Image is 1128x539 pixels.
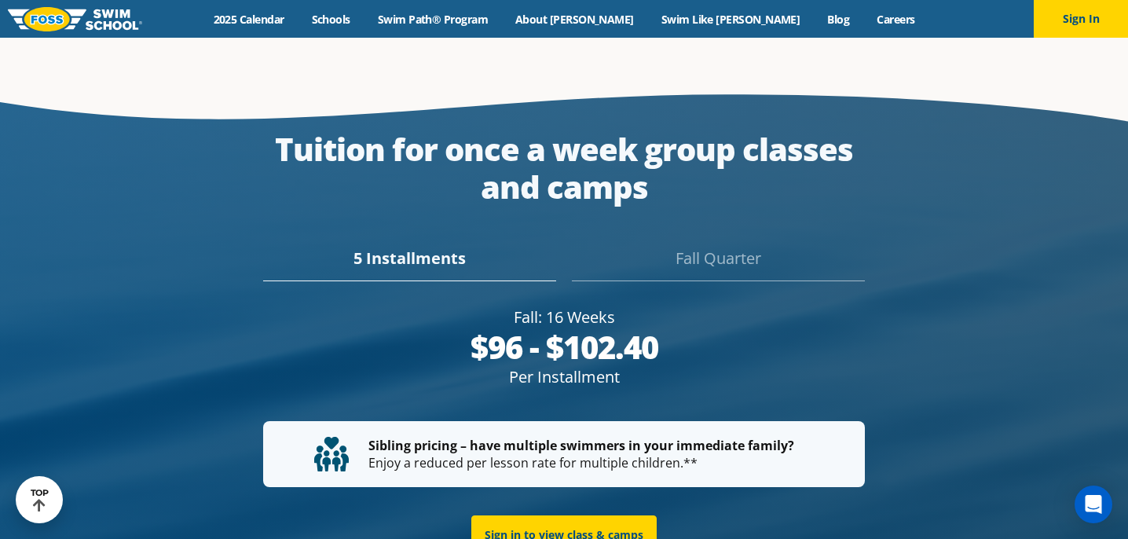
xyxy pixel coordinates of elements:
div: TOP [31,488,49,512]
a: Swim Path® Program [364,12,501,27]
img: FOSS Swim School Logo [8,7,142,31]
div: Fall: 16 Weeks [263,306,866,328]
img: tuition-family-children.svg [314,437,349,471]
div: Open Intercom Messenger [1075,486,1112,523]
a: Schools [298,12,364,27]
div: Per Installment [263,366,866,388]
a: 2025 Calendar [200,12,298,27]
p: Enjoy a reduced per lesson rate for multiple children.** [314,437,815,472]
div: Tuition for once a week group classes and camps [263,130,866,206]
a: Careers [863,12,928,27]
a: Swim Like [PERSON_NAME] [647,12,814,27]
strong: Sibling pricing – have multiple swimmers in your immediate family? [368,437,794,454]
div: 5 Installments [263,247,556,281]
div: Fall Quarter [572,247,865,281]
div: $96 - $102.40 [263,328,866,366]
a: About [PERSON_NAME] [502,12,648,27]
a: Blog [814,12,863,27]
